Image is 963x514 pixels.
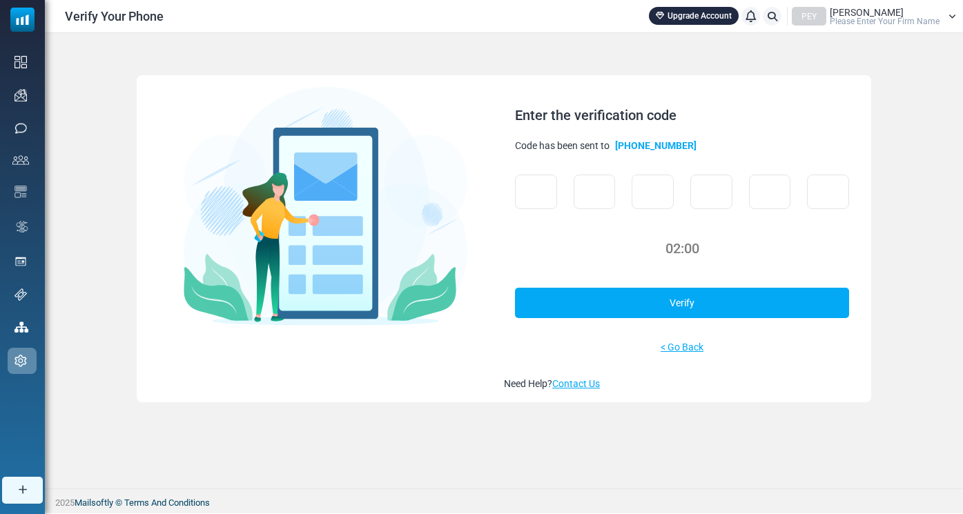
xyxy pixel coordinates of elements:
[830,17,940,26] span: Please Enter Your Firm Name
[14,355,27,367] img: settings-icon.svg
[552,378,600,389] a: Contact Us
[75,497,122,508] a: Mailsoftly ©
[12,155,29,165] img: contacts-icon.svg
[10,8,35,32] img: mailsoftly_icon_blue_white.svg
[14,122,27,135] img: sms-icon.png
[14,186,27,198] img: email-templates-icon.svg
[45,488,963,513] footer: 2025
[661,340,703,355] a: < Go Back
[124,497,210,508] span: translation missing: en.layouts.footer.terms_and_conditions
[14,288,27,301] img: support-icon.svg
[515,231,849,266] div: 02:00
[792,7,826,26] div: PEY
[14,89,27,101] img: campaigns-icon.png
[615,139,697,153] b: [PHONE_NUMBER]
[14,56,27,68] img: dashboard-icon.svg
[65,7,164,26] span: Verify Your Phone
[515,288,849,318] a: Verify
[14,255,27,268] img: landing_pages.svg
[792,7,956,26] a: PEY [PERSON_NAME] Please Enter Your Firm Name
[515,139,849,152] div: Code has been sent to
[649,7,739,25] a: Upgrade Account
[124,497,210,508] a: Terms And Conditions
[14,219,30,235] img: workflow.svg
[515,108,849,122] div: Enter the verification code
[830,8,904,17] span: [PERSON_NAME]
[504,377,860,391] div: Need Help?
